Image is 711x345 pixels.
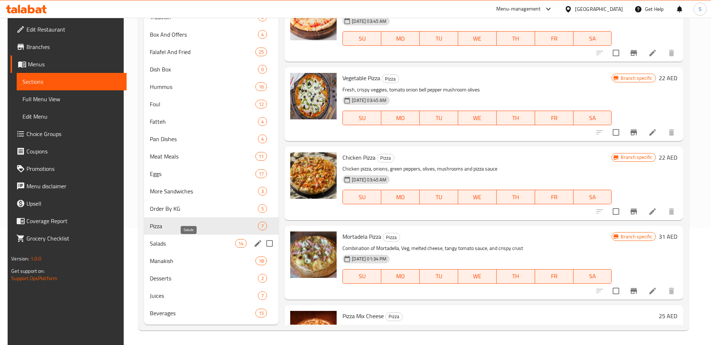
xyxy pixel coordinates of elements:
[290,73,337,119] img: Vegetable Pizza
[497,111,535,125] button: TH
[618,154,655,161] span: Branch specific
[461,113,494,123] span: WE
[648,207,657,216] a: Edit menu item
[608,283,624,299] span: Select to update
[377,154,394,162] span: Pizza
[144,252,279,270] div: Manakish18
[342,244,612,253] p: Combination of Mortadella, Veg, melted cheese, tangy tomato sauce, and crispy crust
[458,31,497,46] button: WE
[383,233,400,242] span: Pizza
[423,192,455,202] span: TU
[618,75,655,82] span: Branch specific
[150,291,258,300] span: Juices
[384,113,417,123] span: MO
[342,311,384,321] span: Pizza Mix Cheese
[258,223,267,230] span: 7
[342,111,381,125] button: SU
[144,130,279,148] div: Pan Dishes4
[30,254,42,263] span: 1.0.0
[255,48,267,56] div: items
[625,203,642,220] button: Branch-specific-item
[150,48,255,56] div: Falafel And Fried
[258,292,267,299] span: 7
[458,269,497,284] button: WE
[256,49,267,56] span: 25
[346,271,378,282] span: SU
[618,233,655,240] span: Branch specific
[11,56,126,73] a: Menus
[150,256,255,265] span: Manakish
[144,95,279,113] div: Foul12
[346,33,378,44] span: SU
[699,5,702,13] span: S
[258,188,267,195] span: 3
[663,203,680,220] button: delete
[342,31,381,46] button: SU
[144,113,279,130] div: Fatteh4
[258,291,267,300] div: items
[144,61,279,78] div: Dish Box0
[11,160,126,177] a: Promotions
[256,101,267,108] span: 12
[384,271,417,282] span: MO
[150,274,258,283] span: Desserts
[497,269,535,284] button: TH
[150,239,235,248] span: Salads
[150,169,255,178] span: Eggs
[497,31,535,46] button: TH
[144,200,279,217] div: Order By KG5
[258,31,267,38] span: 4
[255,256,267,265] div: items
[461,33,494,44] span: WE
[150,30,258,39] span: Box And Offers
[659,73,677,83] h6: 22 AED
[608,45,624,61] span: Select to update
[150,82,255,91] span: Hummus
[423,33,455,44] span: TU
[381,111,420,125] button: MO
[258,136,267,143] span: 4
[255,169,267,178] div: items
[256,310,267,317] span: 15
[144,304,279,322] div: Beverages15
[381,190,420,204] button: MO
[235,240,246,247] span: 14
[11,230,126,247] a: Grocery Checklist
[258,204,267,213] div: items
[342,73,380,83] span: Vegetable Pizza
[255,309,267,317] div: items
[382,74,399,83] div: Pizza
[150,309,255,317] div: Beverages
[255,100,267,108] div: items
[11,125,126,143] a: Choice Groups
[625,282,642,300] button: Branch-specific-item
[11,274,57,283] a: Support.OpsPlatform
[346,113,378,123] span: SU
[150,187,258,196] span: More Sandwiches
[235,239,247,248] div: items
[144,270,279,287] div: Desserts2
[500,113,532,123] span: TH
[538,113,571,123] span: FR
[144,165,279,182] div: Eggs17
[255,152,267,161] div: items
[11,195,126,212] a: Upsell
[150,222,258,230] span: Pizza
[150,152,255,161] span: Meat Meals
[11,177,126,195] a: Menu disclaimer
[150,135,258,143] span: Pan Dishes
[342,85,612,94] p: Fresh, crispy veggies, tomato onion bell pepper mushroom olives
[11,266,45,276] span: Get support on:
[342,231,381,242] span: Mortadela Pizza
[386,312,402,321] span: Pizza
[648,49,657,57] a: Edit menu item
[11,254,29,263] span: Version:
[256,153,267,160] span: 11
[576,271,609,282] span: SA
[659,311,677,321] h6: 25 AED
